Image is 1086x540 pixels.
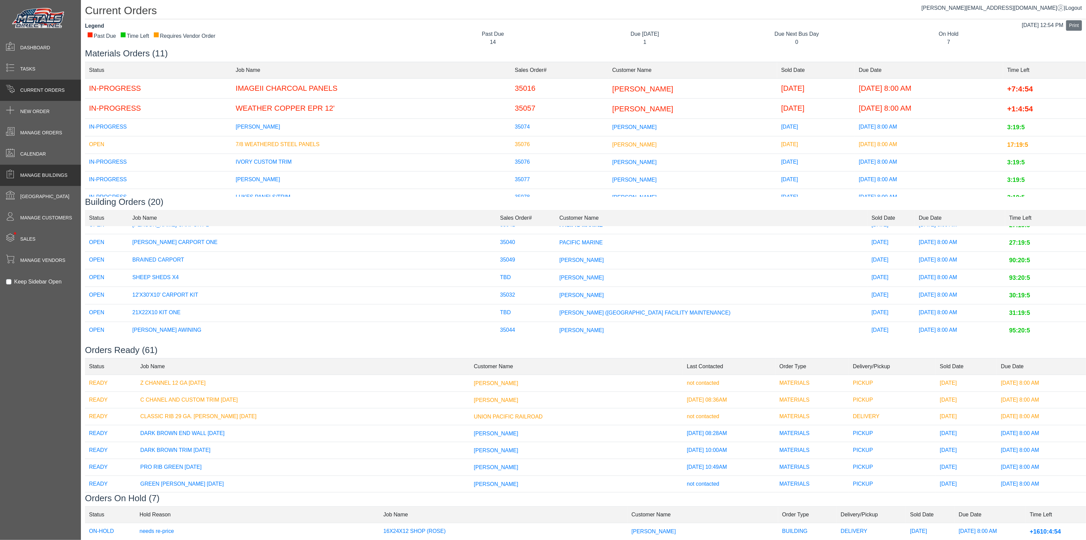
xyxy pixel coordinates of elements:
td: Order Type [778,507,837,523]
td: [DATE] [777,118,855,136]
td: BRAINED CARPORT [128,252,496,269]
div: Past Due [87,32,116,40]
td: Due Date [955,507,1026,523]
td: 35016 [511,78,608,99]
td: PICKUP [849,425,936,442]
td: [DATE] 10:00AM [683,442,775,459]
span: 93:20:5 [1009,274,1030,281]
div: Past Due [422,30,564,38]
td: [DATE] 8:00 AM [855,118,1003,136]
td: Customer Name [627,507,778,523]
td: IVORY CUSTOM TRIM [232,154,511,171]
td: [DATE] 8:00 AM [915,287,1005,304]
h3: Orders Ready (61) [85,345,1086,355]
span: [PERSON_NAME] ([GEOGRAPHIC_DATA] FACILITY MAINTENANCE) [559,310,731,316]
span: [PERSON_NAME] [559,327,604,333]
td: Sales Order# [496,210,555,226]
div: Time Left [120,32,149,40]
div: 7 [878,38,1020,46]
td: WEATHER COPPER EPR 12' [232,99,511,119]
td: Time Left [1026,507,1086,523]
td: READY [85,492,136,509]
span: [PERSON_NAME] [612,105,673,113]
td: [DATE] [936,425,997,442]
td: Time Left [1005,210,1086,226]
span: [PERSON_NAME] [612,177,657,183]
td: [DATE] [777,78,855,99]
td: Sales Order# [511,62,608,78]
td: not contacted [683,408,775,425]
button: Print [1066,20,1082,31]
td: MATERIALS [775,442,849,459]
span: Manage Orders [20,129,62,136]
h3: Orders On Hold (7) [85,493,1086,504]
div: 0 [726,38,868,46]
td: OPEN [85,287,128,304]
span: +1610:4:54 [1030,528,1061,535]
span: [DATE] 12:54 PM [1022,22,1063,28]
a: [PERSON_NAME][EMAIL_ADDRESS][DOMAIN_NAME] [921,5,1064,11]
td: Sold Date [906,507,955,523]
span: New Order [20,108,50,115]
td: GREEN [PERSON_NAME] [DATE] [136,476,470,492]
span: Manage Customers [20,214,72,221]
td: [PERSON_NAME] AWINING [128,322,496,340]
td: [DATE] [868,322,915,340]
span: [PERSON_NAME] [612,84,673,93]
td: Status [85,507,136,523]
td: READY [85,375,136,391]
td: [DATE] 8:00 AM [915,252,1005,269]
td: MATERIALS [775,476,849,492]
td: [PERSON_NAME] CARPORT ONE [128,234,496,252]
td: [DATE] [868,252,915,269]
td: Due Date [855,62,1003,78]
td: Due Date [915,210,1005,226]
td: [DATE] 10:49AM [683,459,775,476]
span: [PERSON_NAME] [474,481,518,487]
td: MATERIALS [775,425,849,442]
td: [DATE] 08:36AM [683,391,775,408]
td: Delivery/Pickup [837,507,906,523]
span: [PERSON_NAME] [474,448,518,453]
td: 35076 [511,136,608,154]
td: [DATE] 8:00 AM [855,154,1003,171]
h3: Building Orders (20) [85,197,1086,207]
td: [DATE] 8:00 AM [915,234,1005,252]
td: MATERIALS [775,408,849,425]
span: Logout [1065,5,1082,11]
span: Manage Buildings [20,172,67,179]
span: 3:19:5 [1007,159,1025,166]
div: ■ [153,32,159,37]
td: IN-PROGRESS [85,99,232,119]
td: OPEN [85,322,128,340]
td: Customer Name [470,358,683,375]
span: [PERSON_NAME] [474,397,518,403]
td: 35057 [511,99,608,119]
td: 35078 [511,189,608,206]
h1: Current Orders [85,4,1086,19]
span: +7:4:54 [1007,84,1033,93]
label: Keep Sidebar Open [14,278,62,286]
div: ■ [120,32,126,37]
td: LUKES PANELS/TRIM [232,189,511,206]
span: [PERSON_NAME] [474,464,518,470]
td: Job Name [232,62,511,78]
span: Sales [20,236,35,243]
td: [DATE] [777,171,855,189]
td: 35049 [496,252,555,269]
td: 35076 [511,154,608,171]
td: Hold Reason [136,507,379,523]
div: Due [DATE] [574,30,716,38]
span: [PERSON_NAME] [612,124,657,130]
td: [DATE] 8:00 AM [855,189,1003,206]
td: [DATE] 8:00 AM [915,269,1005,287]
td: [DATE] [868,234,915,252]
td: IN-PROGRESS [85,189,232,206]
div: On Hold [878,30,1020,38]
td: [DATE] 8:00 AM [997,459,1086,476]
td: C CHANEL AND CUSTOM TRIM [DATE] [136,391,470,408]
span: [GEOGRAPHIC_DATA] [20,193,69,200]
td: 35074 [511,118,608,136]
div: 1 [574,38,716,46]
td: PICKUP [849,476,936,492]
